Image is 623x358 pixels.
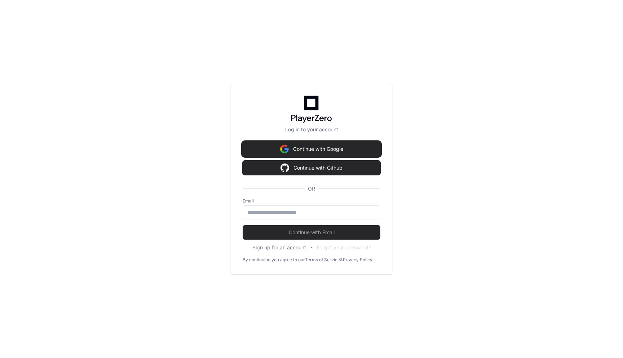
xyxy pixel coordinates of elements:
[317,244,371,251] button: Forgot your password?
[280,161,289,175] img: Sign in with google
[243,161,380,175] button: Continue with Github
[243,229,380,236] span: Continue with Email
[280,142,289,156] img: Sign in with google
[252,244,306,251] button: Sign up for an account
[340,257,343,263] div: &
[243,225,380,240] button: Continue with Email
[243,126,380,133] p: Log in to your account
[243,257,305,263] div: By continuing you agree to our
[305,257,340,263] a: Terms of Service
[305,185,318,192] span: OR
[343,257,373,263] a: Privacy Policy.
[243,198,380,204] label: Email
[243,142,380,156] button: Continue with Google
